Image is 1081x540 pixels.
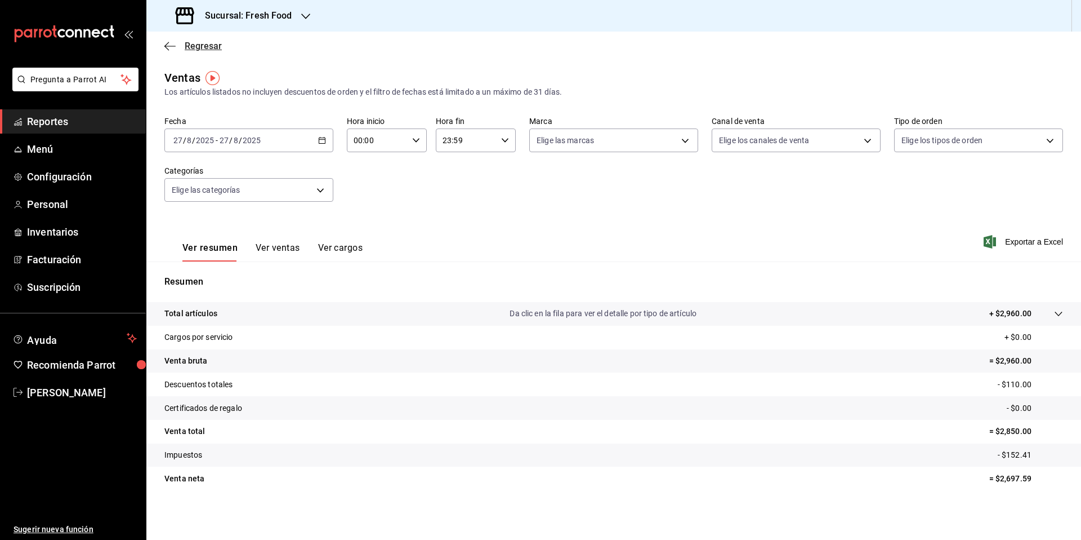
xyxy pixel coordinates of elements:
[719,135,809,146] span: Elige los canales de venta
[510,308,696,320] p: Da clic en la fila para ver el detalle por tipo de artículo
[164,379,233,391] p: Descuentos totales
[1004,331,1063,343] p: + $0.00
[30,74,121,86] span: Pregunta a Parrot AI
[989,426,1063,437] p: = $2,850.00
[239,136,242,145] span: /
[27,331,122,345] span: Ayuda
[164,275,1063,289] p: Resumen
[182,242,238,262] button: Ver resumen
[164,331,233,343] p: Cargos por servicio
[347,117,427,125] label: Hora inicio
[901,135,982,146] span: Elige los tipos de orden
[164,86,1063,98] div: Los artículos listados no incluyen descuentos de orden y el filtro de fechas está limitado a un m...
[8,82,139,94] a: Pregunta a Parrot AI
[164,167,333,175] label: Categorías
[318,242,363,262] button: Ver cargos
[164,426,205,437] p: Venta total
[27,357,137,373] span: Recomienda Parrot
[894,117,1063,125] label: Tipo de orden
[164,41,222,51] button: Regresar
[216,136,218,145] span: -
[12,68,139,91] button: Pregunta a Parrot AI
[124,29,133,38] button: open_drawer_menu
[186,136,192,145] input: --
[537,135,594,146] span: Elige las marcas
[172,184,240,196] span: Elige las categorías
[242,136,261,145] input: ----
[989,355,1063,367] p: = $2,960.00
[986,235,1063,249] button: Exportar a Excel
[989,473,1063,485] p: = $2,697.59
[27,224,137,240] span: Inventarios
[195,136,215,145] input: ----
[164,117,333,125] label: Fecha
[192,136,195,145] span: /
[1007,402,1063,414] p: - $0.00
[27,385,137,400] span: [PERSON_NAME]
[173,136,183,145] input: --
[233,136,239,145] input: --
[27,114,137,129] span: Reportes
[164,355,207,367] p: Venta bruta
[206,71,220,85] img: Tooltip marker
[989,308,1031,320] p: + $2,960.00
[27,141,137,157] span: Menú
[182,242,363,262] div: navigation tabs
[196,9,292,23] h3: Sucursal: Fresh Food
[164,402,242,414] p: Certificados de regalo
[712,117,881,125] label: Canal de venta
[27,280,137,295] span: Suscripción
[998,379,1063,391] p: - $110.00
[219,136,229,145] input: --
[27,252,137,267] span: Facturación
[183,136,186,145] span: /
[164,473,204,485] p: Venta neta
[164,449,202,461] p: Impuestos
[14,524,137,535] span: Sugerir nueva función
[164,69,200,86] div: Ventas
[436,117,516,125] label: Hora fin
[185,41,222,51] span: Regresar
[164,308,217,320] p: Total artículos
[529,117,698,125] label: Marca
[256,242,300,262] button: Ver ventas
[229,136,233,145] span: /
[998,449,1063,461] p: - $152.41
[27,169,137,184] span: Configuración
[27,197,137,212] span: Personal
